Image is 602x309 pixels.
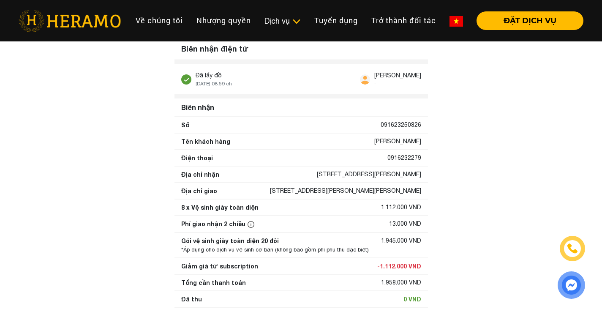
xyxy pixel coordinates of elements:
div: 091623250826 [381,120,421,129]
div: Giảm giá từ subscription [181,262,258,271]
a: ĐẶT DỊCH VỤ [470,17,583,25]
div: Đã thu [181,295,202,304]
div: Dịch vụ [264,15,301,27]
img: vn-flag.png [449,16,463,27]
div: Tổng cần thanh toán [181,278,246,287]
img: subToggleIcon [292,17,301,26]
div: Đã lấy đồ [196,71,232,80]
img: user.svg [360,74,370,85]
span: *Áp dụng cho dịch vụ vệ sinh cơ bản (không bao gồm phí phụ thu đặc biệt) [181,246,369,253]
div: Phí giao nhận 2 chiều [181,219,256,229]
div: [STREET_ADDRESS][PERSON_NAME][PERSON_NAME] [270,186,421,195]
span: - [374,81,376,87]
div: Số [181,120,189,129]
div: Điện thoại [181,153,213,162]
div: Tên khách hàng [181,137,230,146]
a: Nhượng quyền [190,11,258,30]
div: [PERSON_NAME] [374,137,421,146]
div: Địa chỉ nhận [181,170,219,179]
div: 0 VND [403,295,421,304]
img: phone-icon [566,242,579,255]
div: 1.112.000 VND [381,203,421,212]
span: [DATE] 08:59 ch [196,81,232,87]
img: info [248,221,254,228]
a: Tuyển dụng [308,11,365,30]
div: 0916232279 [387,153,421,162]
img: heramo-logo.png [19,10,121,32]
a: Về chúng tôi [129,11,190,30]
div: [PERSON_NAME] [374,71,421,80]
div: 1.958.000 VND [381,278,421,287]
div: Biên nhận điện tử [174,38,428,60]
div: Biên nhận [178,99,425,116]
div: 8 x Vệ sinh giày toàn diện [181,203,259,212]
a: phone-icon [560,236,585,261]
div: Địa chỉ giao [181,186,217,195]
img: stick.svg [181,74,191,85]
div: 1.945.000 VND [381,236,421,245]
button: ĐẶT DỊCH VỤ [477,11,583,30]
div: - 1.112.000 VND [377,262,421,271]
a: Trở thành đối tác [365,11,443,30]
div: Gói vệ sinh giày toàn diện 20 đôi [181,236,279,245]
div: 13.000 VND [389,219,421,229]
div: [STREET_ADDRESS][PERSON_NAME] [317,170,421,179]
